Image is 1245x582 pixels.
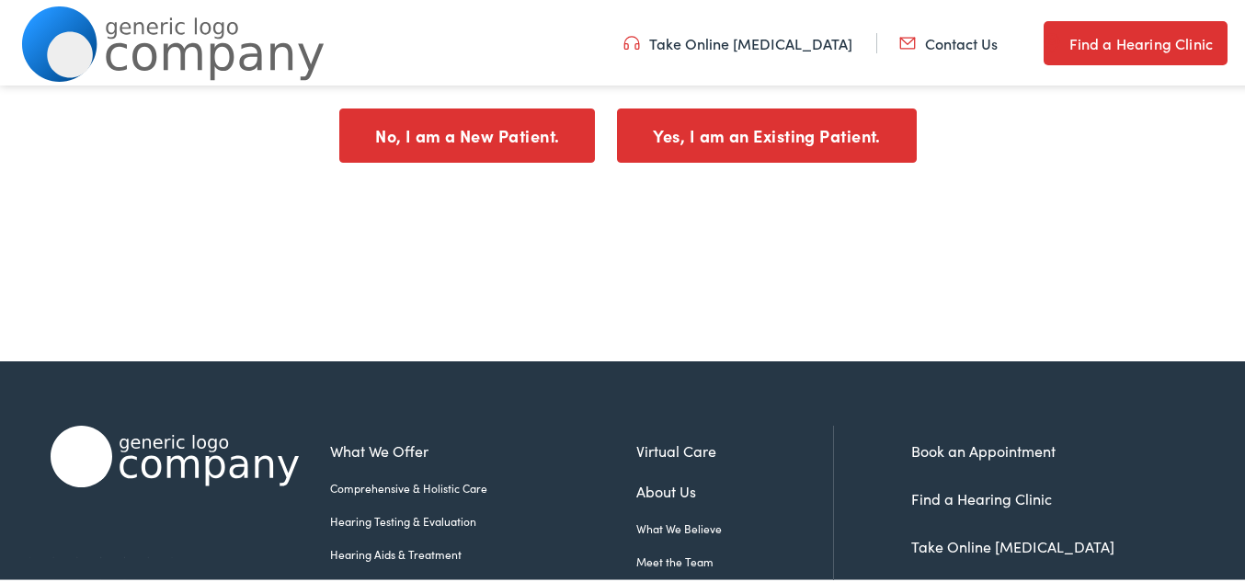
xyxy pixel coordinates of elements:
[617,106,917,160] button: Yes, I am an Existing Patient.
[911,485,1052,506] a: Find a Hearing Clinic
[623,30,640,51] img: utility icon
[330,543,636,560] a: Hearing Aids & Treatment
[330,477,636,494] a: Comprehensive & Holistic Care
[911,533,1114,553] a: Take Online [MEDICAL_DATA]
[330,510,636,527] a: Hearing Testing & Evaluation
[1044,29,1060,51] img: utility icon
[636,437,833,459] a: Virtual Care
[339,106,595,160] button: No, I am a New Patient.
[899,30,916,51] img: utility icon
[911,438,1056,458] a: Book an Appointment
[623,30,852,51] a: Take Online [MEDICAL_DATA]
[1044,18,1228,63] a: Find a Hearing Clinic
[51,423,299,485] img: Alpaca Audiology
[899,30,998,51] a: Contact Us
[636,518,833,534] a: What We Believe
[636,477,833,499] a: About Us
[330,437,636,459] a: What We Offer
[636,551,833,567] a: Meet the Team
